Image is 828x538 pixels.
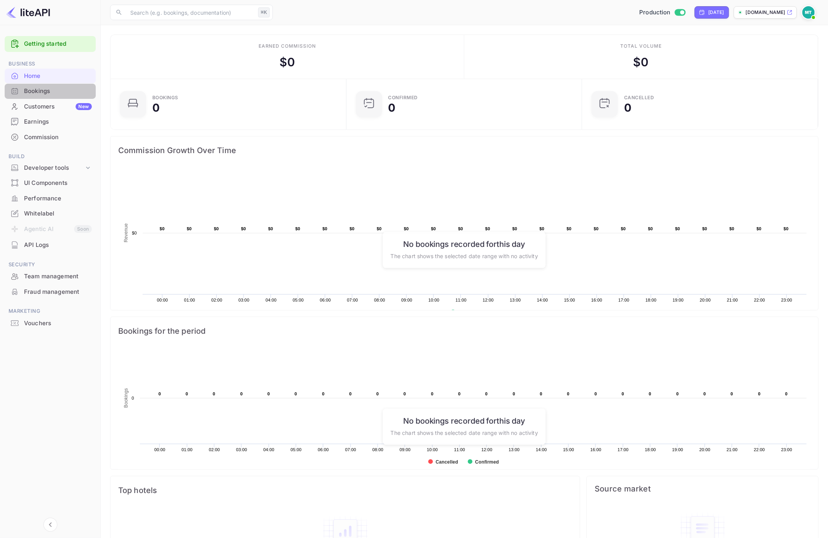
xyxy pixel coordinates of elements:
[618,447,629,452] text: 17:00
[6,6,50,19] img: LiteAPI logo
[563,447,574,452] text: 15:00
[758,391,761,396] text: 0
[24,102,92,111] div: Customers
[536,447,547,452] text: 14:00
[458,310,478,315] text: Revenue
[704,391,706,396] text: 0
[481,447,492,452] text: 12:00
[458,391,461,396] text: 0
[436,459,458,465] text: Cancelled
[621,43,662,50] div: Total volume
[730,226,735,231] text: $0
[5,238,96,252] a: API Logs
[24,72,92,81] div: Home
[754,447,765,452] text: 22:00
[757,226,762,231] text: $0
[454,447,465,452] text: 11:00
[24,87,92,96] div: Bookings
[241,226,246,231] text: $0
[485,391,488,396] text: 0
[24,288,92,297] div: Fraud management
[567,226,572,231] text: $0
[5,36,96,52] div: Getting started
[5,285,96,300] div: Fraud management
[43,518,57,532] button: Collapse navigation
[126,5,255,20] input: Search (e.g. bookings, documentation)
[388,95,418,100] div: Confirmed
[427,447,438,452] text: 10:00
[619,298,630,302] text: 17:00
[401,298,412,302] text: 09:00
[700,447,711,452] text: 20:00
[676,391,679,396] text: 0
[76,103,92,110] div: New
[5,269,96,283] a: Team management
[238,298,249,302] text: 03:00
[540,391,542,396] text: 0
[391,240,538,249] h6: No bookings recorded for this day
[159,391,161,396] text: 0
[754,298,765,302] text: 22:00
[5,316,96,330] a: Vouchers
[236,447,247,452] text: 03:00
[5,69,96,84] div: Home
[781,447,792,452] text: 23:00
[266,298,276,302] text: 04:00
[187,226,192,231] text: $0
[509,447,519,452] text: 13:00
[24,194,92,203] div: Performance
[5,285,96,299] a: Fraud management
[595,391,597,396] text: 0
[318,447,329,452] text: 06:00
[784,226,789,231] text: $0
[184,298,195,302] text: 01:00
[123,388,129,408] text: Bookings
[132,231,137,235] text: $0
[564,298,575,302] text: 15:00
[5,161,96,175] div: Developer tools
[259,43,316,50] div: Earned commission
[24,164,84,172] div: Developer tools
[5,191,96,205] a: Performance
[391,416,538,426] h6: No bookings recorded for this day
[24,133,92,142] div: Commission
[428,298,439,302] text: 10:00
[240,391,243,396] text: 0
[295,226,300,231] text: $0
[5,307,96,316] span: Marketing
[5,206,96,221] a: Whitelabel
[727,298,738,302] text: 21:00
[118,144,811,157] span: Commission Growth Over Time
[5,114,96,129] a: Earnings
[5,238,96,253] div: API Logs
[512,226,517,231] text: $0
[24,319,92,328] div: Vouchers
[279,53,295,71] div: $ 0
[431,391,433,396] text: 0
[5,316,96,331] div: Vouchers
[672,447,683,452] text: 19:00
[595,484,811,493] span: Source market
[513,391,515,396] text: 0
[347,298,358,302] text: 07:00
[746,9,785,16] p: [DOMAIN_NAME]
[5,130,96,144] a: Commission
[649,391,651,396] text: 0
[702,226,707,231] text: $0
[214,226,219,231] text: $0
[118,325,811,337] span: Bookings for the period
[5,176,96,191] div: UI Components
[5,269,96,284] div: Team management
[345,447,356,452] text: 07:00
[594,226,599,231] text: $0
[5,99,96,114] a: CustomersNew
[727,447,738,452] text: 21:00
[640,8,671,17] span: Production
[391,252,538,260] p: The chart shows the selected date range with no activity
[291,447,302,452] text: 05:00
[211,298,222,302] text: 02:00
[118,484,572,497] span: Top hotels
[213,391,215,396] text: 0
